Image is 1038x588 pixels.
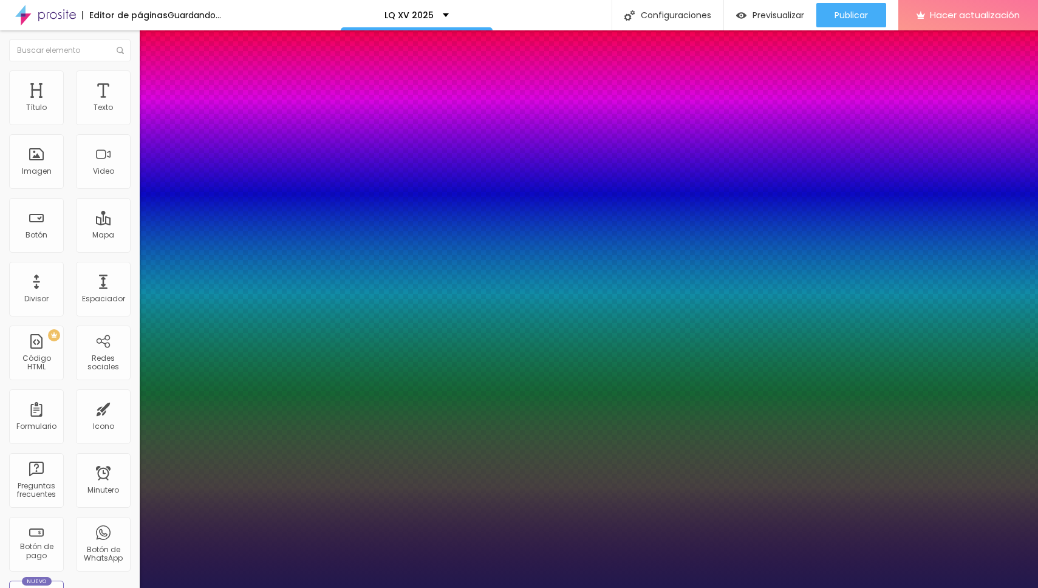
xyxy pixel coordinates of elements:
font: Espaciador [82,293,125,304]
div: Guardando... [168,11,221,19]
font: Preguntas frecuentes [17,480,56,499]
font: Divisor [24,293,49,304]
button: Publicar [816,3,886,27]
img: view-1.svg [736,10,746,21]
font: Código HTML [22,353,51,372]
font: Nuevo [27,578,47,585]
font: Botón de WhatsApp [84,544,123,563]
font: Previsualizar [753,9,804,21]
font: Mapa [92,230,114,240]
font: Botón de pago [20,541,53,560]
button: Previsualizar [724,3,816,27]
img: Icono [117,47,124,54]
img: Icono [624,10,635,21]
font: Formulario [16,421,56,431]
font: LQ XV 2025 [384,9,434,21]
font: Hacer actualización [930,9,1020,21]
font: Texto [94,102,113,112]
font: Imagen [22,166,52,176]
font: Minutero [87,485,119,495]
font: Botón [26,230,47,240]
font: Video [93,166,114,176]
font: Icono [93,421,114,431]
font: Configuraciones [641,9,711,21]
font: Editor de páginas [89,9,168,21]
font: Publicar [835,9,868,21]
font: Redes sociales [87,353,119,372]
input: Buscar elemento [9,39,131,61]
font: Título [26,102,47,112]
